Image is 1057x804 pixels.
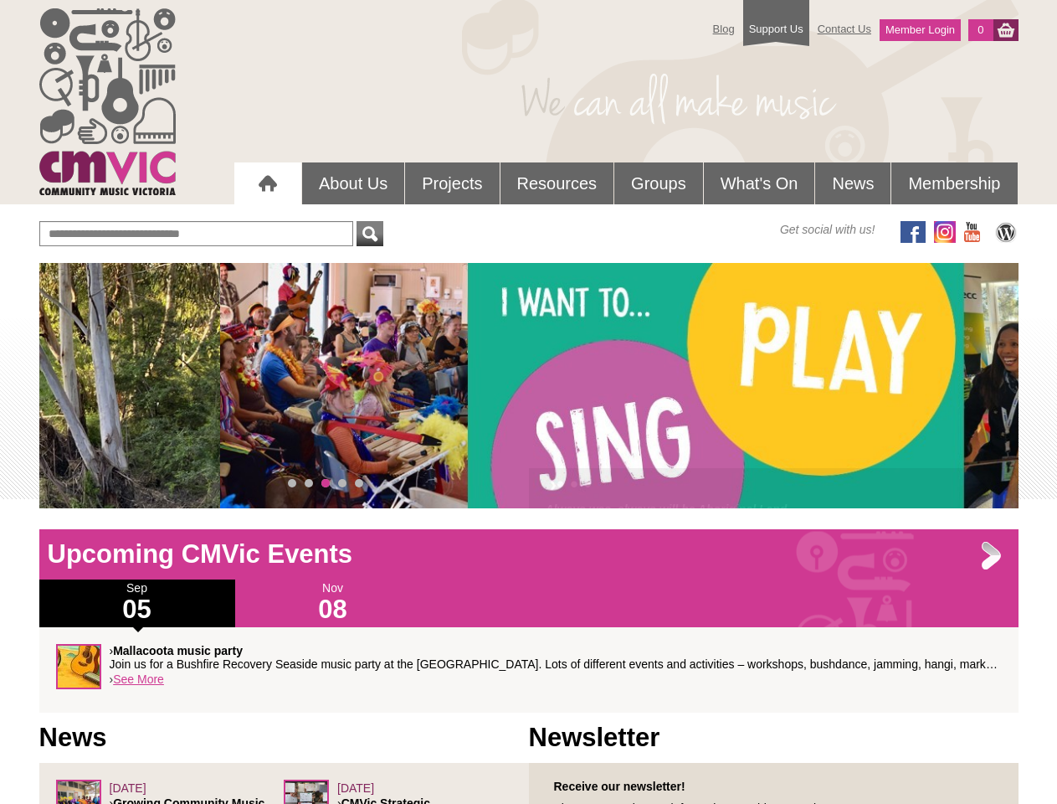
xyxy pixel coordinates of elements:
[780,221,875,238] span: Get social with us!
[39,596,235,623] h1: 05
[705,14,743,44] a: Blog
[110,644,1002,671] p: › Join us for a Bushfire Recovery Seaside music party at the [GEOGRAPHIC_DATA]. Lots of different...
[704,162,815,204] a: What's On
[809,14,880,44] a: Contact Us
[891,162,1017,204] a: Membership
[39,8,176,195] img: cmvic_logo.png
[235,596,431,623] h1: 08
[113,673,164,686] a: See More
[546,477,1002,501] h2: ›
[113,644,243,657] strong: Mallacoota music party
[110,781,146,795] span: [DATE]
[235,580,431,627] div: Nov
[554,780,685,793] strong: Receive our newsletter!
[405,162,499,204] a: Projects
[614,162,703,204] a: Groups
[56,644,1002,696] div: ›
[557,472,592,497] a: • • •
[500,162,614,204] a: Resources
[39,580,235,627] div: Sep
[815,162,890,204] a: News
[880,19,961,41] a: Member Login
[934,221,956,243] img: icon-instagram.png
[529,721,1019,755] h1: Newsletter
[39,538,1019,571] h1: Upcoming CMVic Events
[337,781,374,795] span: [DATE]
[993,221,1019,243] img: CMVic Blog
[56,644,101,689] img: SqueezeSucknPluck-sq.jpg
[39,721,529,755] h1: News
[968,19,993,41] a: 0
[546,502,788,516] a: Always was, always will be Aboriginal Land
[302,162,404,204] a: About Us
